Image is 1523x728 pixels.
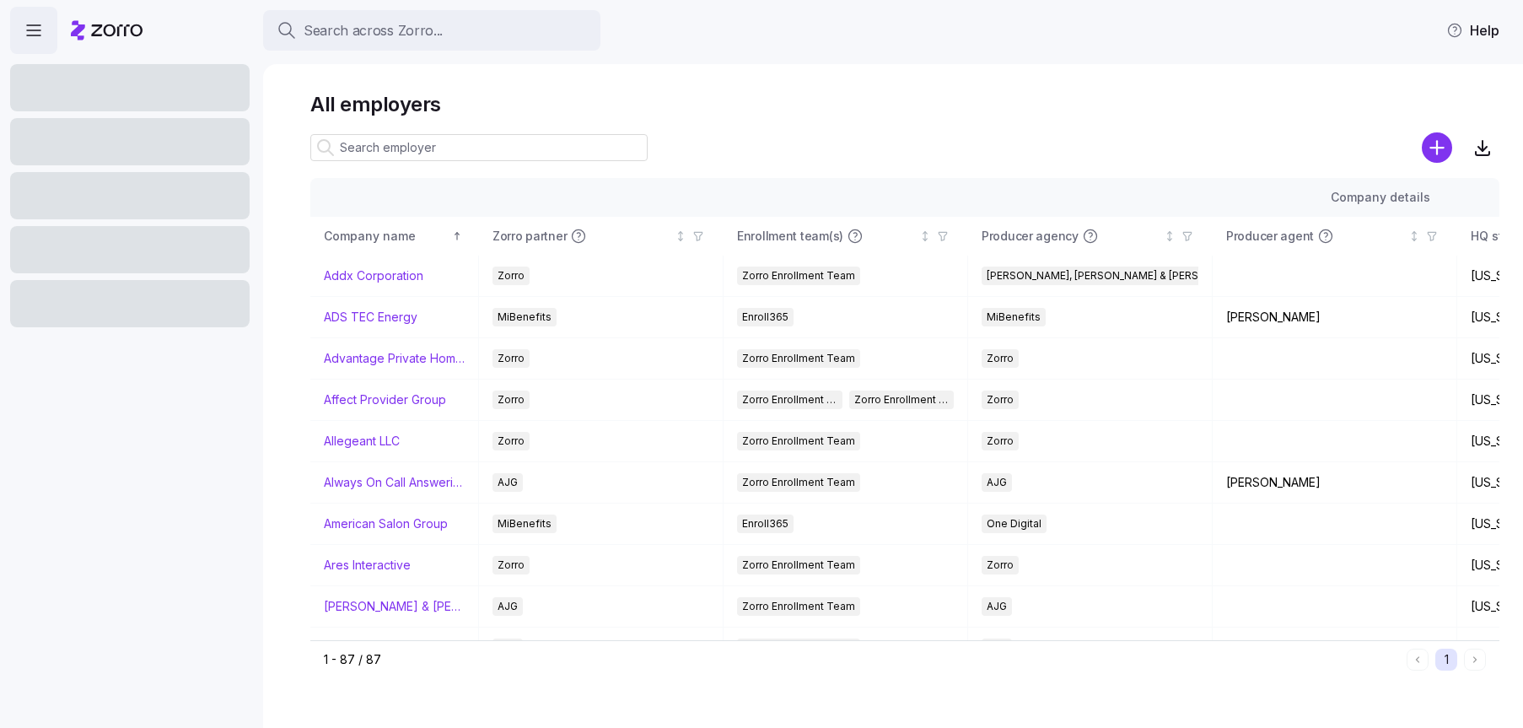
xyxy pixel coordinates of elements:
[675,230,686,242] div: Not sorted
[1213,217,1457,256] th: Producer agentNot sorted
[1213,462,1457,504] td: [PERSON_NAME]
[742,597,855,616] span: Zorro Enrollment Team
[451,230,463,242] div: Sorted ascending
[324,639,446,656] a: Auburn Manufacturing
[498,473,518,492] span: AJG
[1422,132,1452,163] svg: add icon
[1407,649,1429,671] button: Previous page
[324,557,411,574] a: Ares Interactive
[324,267,423,284] a: Addx Corporation
[498,267,525,285] span: Zorro
[498,308,552,326] span: MiBenefits
[737,228,843,245] span: Enrollment team(s)
[742,473,855,492] span: Zorro Enrollment Team
[987,515,1041,533] span: One Digital
[324,309,417,326] a: ADS TEC Energy
[498,515,552,533] span: MiBenefits
[742,556,855,574] span: Zorro Enrollment Team
[498,349,525,368] span: Zorro
[1408,230,1420,242] div: Not sorted
[742,391,837,409] span: Zorro Enrollment Team
[1213,628,1457,669] td: [PERSON_NAME]
[1213,297,1457,338] td: [PERSON_NAME]
[742,267,855,285] span: Zorro Enrollment Team
[324,350,465,367] a: Advantage Private Home Care
[324,391,446,408] a: Affect Provider Group
[987,391,1014,409] span: Zorro
[1446,20,1499,40] span: Help
[982,228,1079,245] span: Producer agency
[479,217,724,256] th: Zorro partnerNot sorted
[987,349,1014,368] span: Zorro
[724,217,968,256] th: Enrollment team(s)Not sorted
[310,217,479,256] th: Company nameSorted ascending
[742,308,788,326] span: Enroll365
[498,639,518,657] span: AJG
[987,432,1014,450] span: Zorro
[310,91,1499,117] h1: All employers
[742,515,788,533] span: Enroll365
[854,391,950,409] span: Zorro Enrollment Experts
[742,639,855,657] span: Zorro Enrollment Team
[1435,649,1457,671] button: 1
[1226,228,1314,245] span: Producer agent
[919,230,931,242] div: Not sorted
[498,556,525,574] span: Zorro
[987,556,1014,574] span: Zorro
[968,217,1213,256] th: Producer agencyNot sorted
[492,228,567,245] span: Zorro partner
[742,432,855,450] span: Zorro Enrollment Team
[324,433,400,450] a: Allegeant LLC
[498,391,525,409] span: Zorro
[987,597,1007,616] span: AJG
[987,267,1251,285] span: [PERSON_NAME], [PERSON_NAME] & [PERSON_NAME]
[304,20,443,41] span: Search across Zorro...
[324,515,448,532] a: American Salon Group
[1433,13,1513,47] button: Help
[1164,230,1176,242] div: Not sorted
[310,134,648,161] input: Search employer
[263,10,600,51] button: Search across Zorro...
[987,473,1007,492] span: AJG
[324,474,465,491] a: Always On Call Answering Service
[498,597,518,616] span: AJG
[1464,649,1486,671] button: Next page
[742,349,855,368] span: Zorro Enrollment Team
[324,227,449,245] div: Company name
[324,651,1400,668] div: 1 - 87 / 87
[987,308,1041,326] span: MiBenefits
[324,598,465,615] a: [PERSON_NAME] & [PERSON_NAME]'s
[498,432,525,450] span: Zorro
[987,639,1007,657] span: AJG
